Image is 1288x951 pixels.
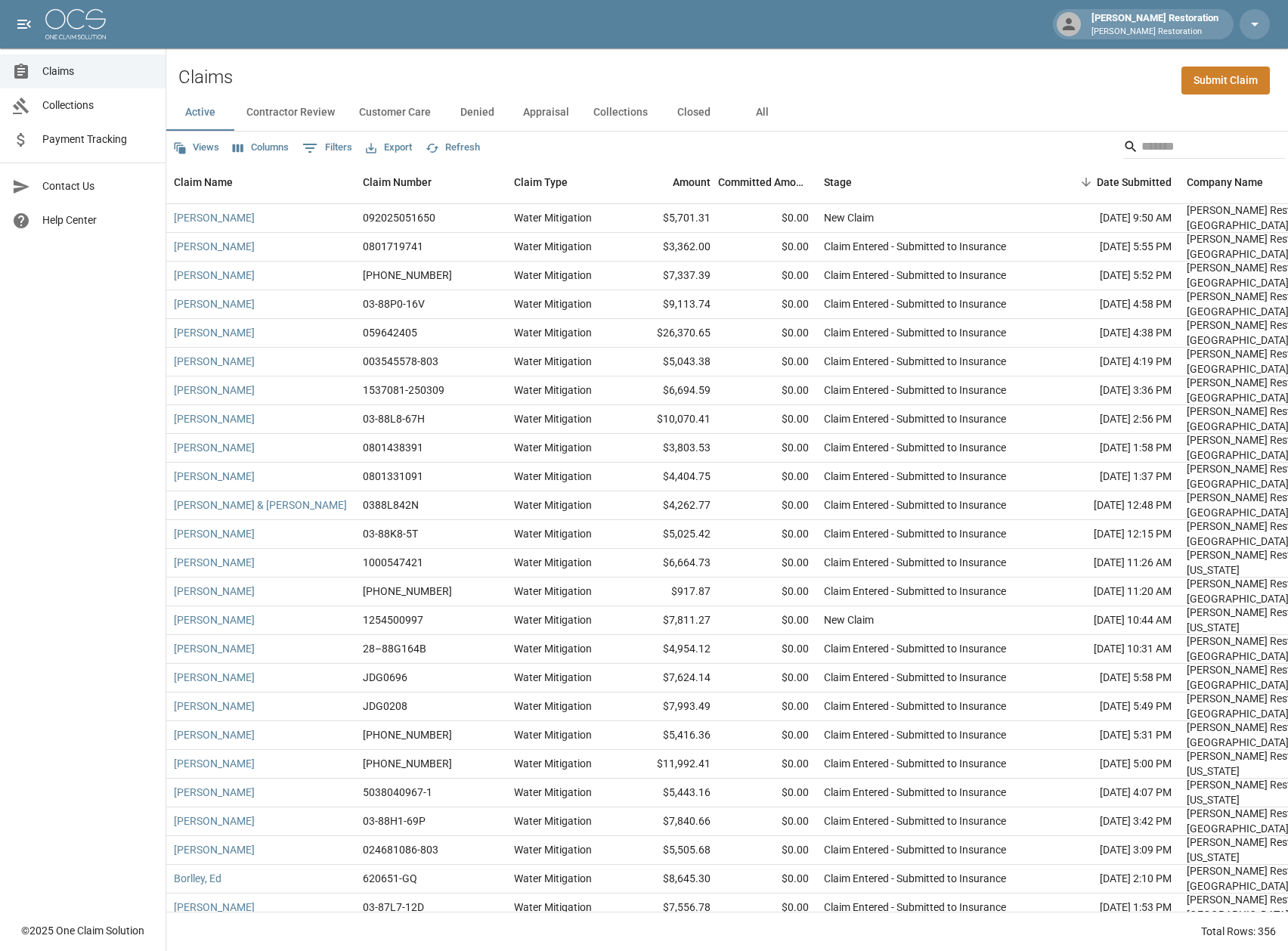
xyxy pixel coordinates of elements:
a: [PERSON_NAME] [174,526,255,541]
a: [PERSON_NAME] [174,296,255,311]
button: Sort [1076,172,1097,193]
div: Claim Name [174,161,233,203]
div: Water Mitigation [514,699,592,714]
div: Claim Entered - Submitted to Insurance [824,584,1006,599]
div: [DATE] 1:58 PM [1043,434,1179,463]
div: Claim Entered - Submitted to Insurance [824,268,1006,283]
div: $0.00 [718,606,816,635]
div: [DATE] 3:36 PM [1043,376,1179,405]
a: [PERSON_NAME] [174,354,255,369]
div: [DATE] 10:44 AM [1043,606,1179,635]
div: $5,505.68 [620,836,718,865]
div: Claim Number [363,161,432,203]
div: $6,694.59 [620,376,718,405]
div: Water Mitigation [514,210,592,225]
div: [DATE] 2:10 PM [1043,865,1179,894]
div: [DATE] 1:53 PM [1043,894,1179,922]
div: $0.00 [718,865,816,894]
div: Claim Entered - Submitted to Insurance [824,354,1006,369]
div: Total Rows: 356 [1201,924,1276,939]
div: Date Submitted [1097,161,1172,203]
a: Submit Claim [1181,67,1270,94]
div: $0.00 [718,290,816,319]
div: Claim Entered - Submitted to Insurance [824,641,1006,656]
div: [PERSON_NAME] Restoration [1085,11,1225,38]
div: $5,043.38 [620,348,718,376]
div: Amount [620,161,718,203]
button: Views [169,136,223,160]
button: open drawer [9,9,39,39]
div: Water Mitigation [514,440,592,455]
div: Claim Entered - Submitted to Insurance [824,440,1006,455]
div: Water Mitigation [514,813,592,829]
a: [PERSON_NAME] [174,727,255,742]
div: $9,113.74 [620,290,718,319]
div: [DATE] 5:49 PM [1043,692,1179,721]
div: $0.00 [718,807,816,836]
div: $0.00 [718,376,816,405]
div: Amount [673,161,711,203]
button: Refresh [422,136,484,160]
button: Collections [581,94,660,131]
div: [DATE] 10:31 AM [1043,635,1179,664]
div: Claim Entered - Submitted to Insurance [824,727,1006,742]
div: [DATE] 5:00 PM [1043,750,1179,779]
div: Claim Type [506,161,620,203]
div: 0801719741 [363,239,423,254]
span: Contact Us [42,178,153,194]
div: Claim Entered - Submitted to Insurance [824,325,1006,340]
div: Stage [824,161,852,203]
div: Claim Entered - Submitted to Insurance [824,756,1006,771]
div: Committed Amount [718,161,809,203]
div: $8,645.30 [620,865,718,894]
div: Water Mitigation [514,411,592,426]
div: Claim Entered - Submitted to Insurance [824,526,1006,541]
a: [PERSON_NAME] [174,785,255,800]
div: 03-88K8-5T [363,526,418,541]
div: [DATE] 5:31 PM [1043,721,1179,750]
div: $3,362.00 [620,233,718,262]
div: 059642405 [363,325,417,340]
div: $0.00 [718,578,816,606]
button: All [728,94,796,131]
div: 1000547421 [363,555,423,570]
a: [PERSON_NAME] [174,842,255,857]
a: [PERSON_NAME] [174,210,255,225]
div: Water Mitigation [514,325,592,340]
div: $10,070.41 [620,405,718,434]
a: Borlley, Ed [174,871,221,886]
div: 0801438391 [363,440,423,455]
div: Claim Entered - Submitted to Insurance [824,785,1006,800]
span: Payment Tracking [42,132,153,147]
div: $0.00 [718,836,816,865]
div: 1537081-250309 [363,383,444,398]
div: Claim Entered - Submitted to Insurance [824,296,1006,311]
div: $0.00 [718,664,816,692]
div: [DATE] 3:42 PM [1043,807,1179,836]
div: 03-88L8-67H [363,411,425,426]
div: Claim Entered - Submitted to Insurance [824,497,1006,513]
div: Company Name [1187,161,1263,203]
div: Claim Entered - Submitted to Insurance [824,239,1006,254]
div: New Claim [824,210,874,225]
div: Water Mitigation [514,785,592,800]
a: [PERSON_NAME] [174,584,255,599]
span: Collections [42,98,153,113]
button: Export [362,136,416,160]
a: [PERSON_NAME] [174,239,255,254]
div: $7,337.39 [620,262,718,290]
div: Water Mitigation [514,526,592,541]
div: Water Mitigation [514,296,592,311]
div: 03-87L7-12D [363,900,424,915]
div: [DATE] 4:19 PM [1043,348,1179,376]
button: Active [166,94,234,131]
div: 0801331091 [363,469,423,484]
div: $5,443.16 [620,779,718,807]
div: JDG0696 [363,670,407,685]
div: $5,701.31 [620,204,718,233]
a: [PERSON_NAME] [174,670,255,685]
div: Date Submitted [1043,161,1179,203]
a: [PERSON_NAME] [174,469,255,484]
div: Stage [816,161,1043,203]
div: $11,992.41 [620,750,718,779]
